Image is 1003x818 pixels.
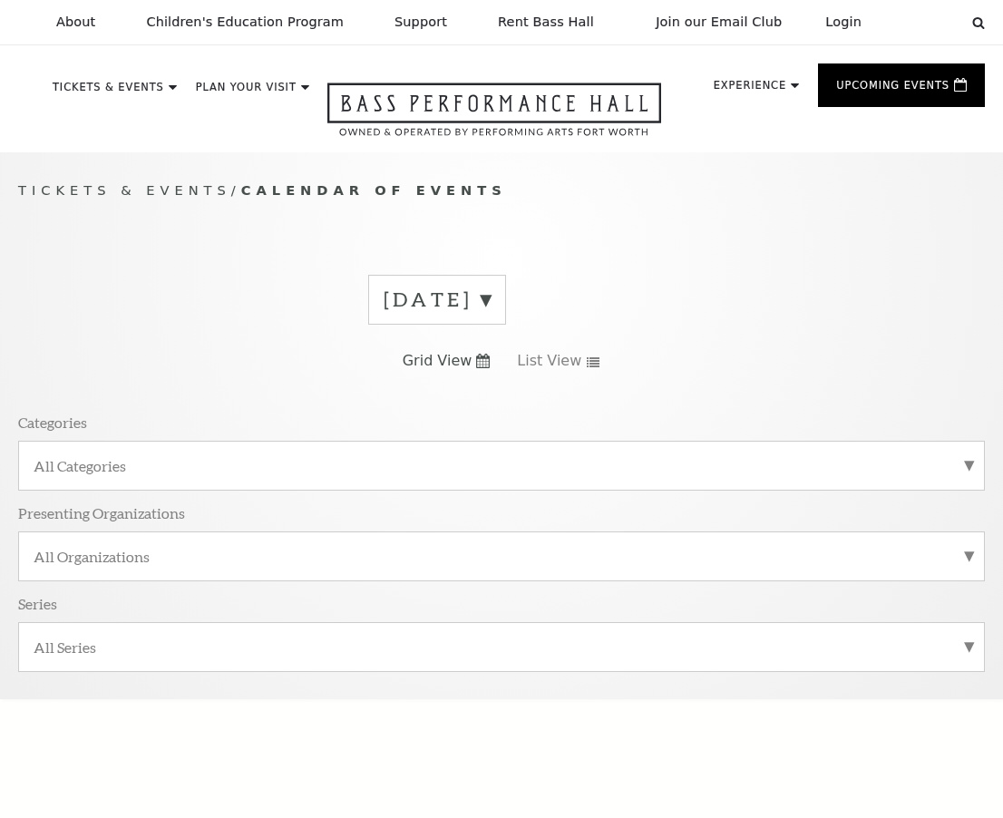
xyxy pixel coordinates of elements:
p: Tickets & Events [53,83,164,102]
p: Categories [18,413,87,432]
label: All Categories [34,456,969,475]
p: Plan Your Visit [196,83,297,102]
p: About [56,15,95,30]
span: Grid View [403,351,472,371]
p: Rent Bass Hall [498,15,594,30]
span: List View [517,351,581,371]
label: All Series [34,638,969,657]
span: Calendar of Events [241,182,507,198]
p: Support [394,15,447,30]
p: Series [18,594,57,613]
p: Children's Education Program [146,15,344,30]
p: Presenting Organizations [18,503,185,522]
p: Upcoming Events [836,81,949,101]
span: Tickets & Events [18,182,231,198]
select: Select: [891,14,955,31]
p: / [18,180,985,202]
p: Experience [714,81,786,101]
label: All Organizations [34,547,969,566]
label: [DATE] [384,286,491,314]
